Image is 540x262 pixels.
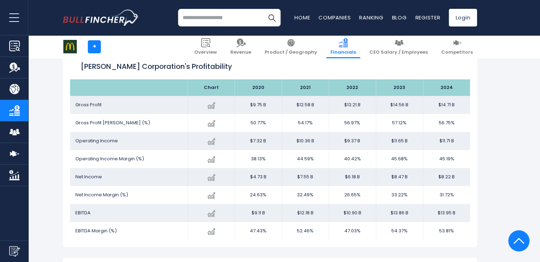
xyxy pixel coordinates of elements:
a: Go to homepage [63,10,139,26]
a: Financials [326,35,360,58]
span: Overview [194,49,217,55]
th: 2021 [282,79,329,96]
span: Gross Profit [75,101,102,108]
a: Register [415,14,440,21]
td: 47.03% [329,222,376,240]
td: 54.37% [376,222,423,240]
a: Home [294,14,310,21]
td: 54.17% [282,114,329,132]
td: 33.22% [376,186,423,204]
a: Login [449,9,477,26]
a: + [88,40,101,53]
td: $13.21 B [329,96,376,114]
td: $13.86 B [376,204,423,222]
span: Gross Profit [PERSON_NAME] (%) [75,119,150,126]
span: Product / Geography [265,49,317,55]
td: 44.59% [282,150,329,168]
td: $7.55 B [282,168,329,186]
td: $14.71 B [423,96,470,114]
a: Competitors [437,35,477,58]
a: Product / Geography [260,35,321,58]
th: 2023 [376,79,423,96]
a: CEO Salary / Employees [365,35,432,58]
td: $8.22 B [423,168,470,186]
span: Operating Income [75,137,118,144]
td: $11.71 B [423,132,470,150]
a: Ranking [359,14,383,21]
th: 2020 [235,79,282,96]
td: $12.58 B [282,96,329,114]
span: EBITDA [75,209,91,216]
td: $9.75 B [235,96,282,114]
td: 26.65% [329,186,376,204]
td: 45.68% [376,150,423,168]
td: $9.11 B [235,204,282,222]
th: 2024 [423,79,470,96]
td: 40.42% [329,150,376,168]
td: 45.19% [423,150,470,168]
td: $6.18 B [329,168,376,186]
span: Net Income [75,173,102,180]
a: Companies [318,14,351,21]
a: Revenue [226,35,255,58]
td: $10.90 B [329,204,376,222]
td: 56.97% [329,114,376,132]
span: Competitors [441,49,473,55]
img: MCD logo [63,40,77,53]
td: 24.63% [235,186,282,204]
h2: [PERSON_NAME] Corporation's Profitability [81,61,459,72]
td: $10.36 B [282,132,329,150]
td: 57.12% [376,114,423,132]
td: $13.95 B [423,204,470,222]
td: 47.43% [235,222,282,240]
span: EBITDA Margin (%) [75,227,117,234]
td: 31.72% [423,186,470,204]
button: Search [263,9,281,26]
td: $4.73 B [235,168,282,186]
th: Chart [188,79,235,96]
td: 53.81% [423,222,470,240]
td: 52.46% [282,222,329,240]
td: $8.47 B [376,168,423,186]
td: $9.37 B [329,132,376,150]
td: 50.77% [235,114,282,132]
span: Revenue [230,49,251,55]
td: $12.18 B [282,204,329,222]
td: 32.49% [282,186,329,204]
a: Overview [190,35,221,58]
td: $14.56 B [376,96,423,114]
a: Blog [392,14,407,21]
td: $11.65 B [376,132,423,150]
td: 38.13% [235,150,282,168]
td: 56.75% [423,114,470,132]
th: 2022 [329,79,376,96]
span: Operating Income Margin (%) [75,155,144,162]
span: CEO Salary / Employees [369,49,428,55]
td: $7.32 B [235,132,282,150]
span: Net Income Margin (%) [75,191,128,198]
span: Financials [331,49,356,55]
img: bullfincher logo [63,10,139,26]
